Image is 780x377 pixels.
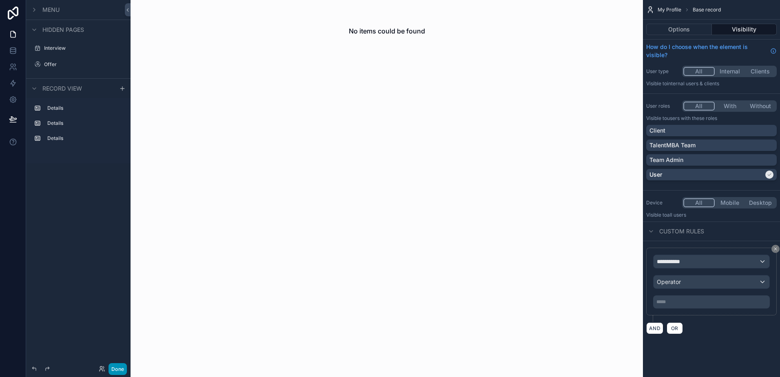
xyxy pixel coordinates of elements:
button: All [683,102,715,111]
label: User type [646,68,679,75]
button: OR [667,322,683,334]
p: Visible to [646,80,777,87]
span: Users with these roles [667,115,717,121]
span: Custom rules [659,227,704,235]
button: Done [109,363,127,375]
label: Interview [44,45,121,51]
p: TalentMBA Team [649,141,696,149]
p: Team Admin [649,156,683,164]
label: Details [47,105,119,111]
p: Client [649,126,665,135]
button: Without [745,102,776,111]
span: How do I choose when the element is visible? [646,43,767,59]
span: Menu [42,6,60,14]
button: Options [646,24,712,35]
span: OR [669,325,680,331]
button: Internal [715,67,745,76]
label: Details [47,120,119,126]
span: Base record [693,7,721,13]
p: User [649,171,662,179]
button: Visibility [712,24,777,35]
label: Offer [44,61,121,68]
div: scrollable content [26,98,131,153]
label: Details [47,135,119,142]
button: AND [646,322,663,334]
span: Operator [657,278,681,285]
button: All [683,67,715,76]
label: Device [646,200,679,206]
button: Operator [653,275,770,289]
span: Internal users & clients [667,80,719,86]
span: My Profile [658,7,681,13]
span: Record view [42,84,82,93]
button: All [683,198,715,207]
button: With [715,102,745,111]
span: Hidden pages [42,26,84,34]
label: User roles [646,103,679,109]
button: Desktop [745,198,776,207]
button: Clients [745,67,776,76]
a: How do I choose when the element is visible? [646,43,777,59]
span: all users [667,212,686,218]
button: Mobile [715,198,745,207]
p: Visible to [646,115,777,122]
p: Visible to [646,212,777,218]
